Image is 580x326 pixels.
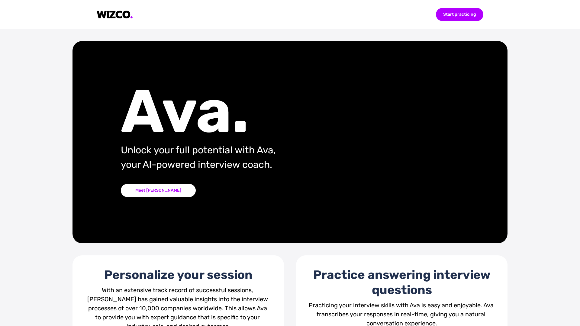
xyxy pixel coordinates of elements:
div: Unlock your full potential with Ava, your AI-powered interview coach. [121,143,329,172]
div: Practice answering interview questions [308,267,495,298]
div: Ava. [121,87,329,136]
div: Meet [PERSON_NAME] [121,184,196,197]
img: logo [97,11,133,19]
div: Personalize your session [85,267,272,283]
div: Start practicing [436,8,483,21]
